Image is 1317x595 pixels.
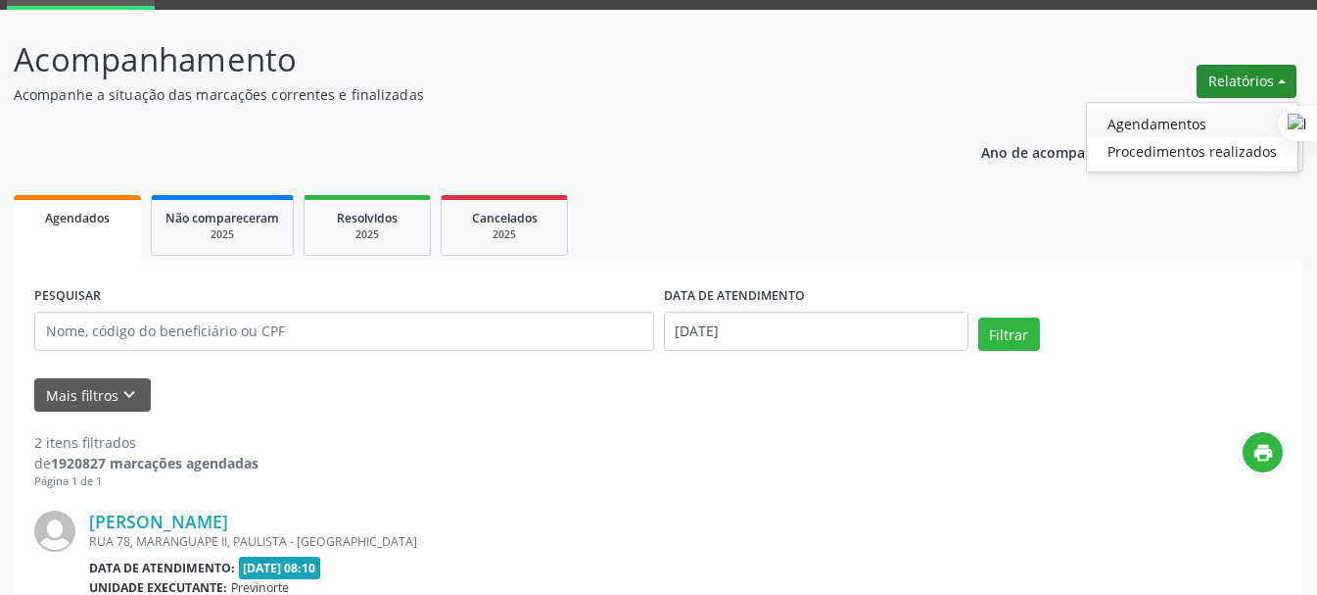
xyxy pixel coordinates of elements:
[34,432,259,453] div: 2 itens filtrados
[1086,102,1298,173] ul: Relatórios
[455,227,553,242] div: 2025
[89,560,235,576] b: Data de atendimento:
[664,312,968,351] input: Selecione um intervalo
[165,227,279,242] div: 2025
[239,557,321,579] span: [DATE] 08:10
[664,281,805,312] label: DATA DE ATENDIMENTO
[1087,137,1297,165] a: Procedimentos realizados
[34,378,151,413] button: Mais filtroskeyboard_arrow_down
[89,533,989,550] div: RUA 78, MARANGUAPE II, PAULISTA - [GEOGRAPHIC_DATA]
[14,84,917,105] p: Acompanhe a situação das marcações correntes e finalizadas
[45,210,110,226] span: Agendados
[89,511,228,532] a: [PERSON_NAME]
[1087,110,1297,137] a: Agendamentos
[165,210,279,226] span: Não compareceram
[318,227,416,242] div: 2025
[978,318,1040,351] button: Filtrar
[118,384,140,406] i: keyboard_arrow_down
[1243,432,1283,472] button: print
[34,281,101,312] label: PESQUISAR
[14,35,917,84] p: Acompanhamento
[34,511,75,552] img: img
[472,210,538,226] span: Cancelados
[34,312,654,351] input: Nome, código do beneficiário ou CPF
[34,453,259,473] div: de
[34,473,259,490] div: Página 1 de 1
[981,139,1154,164] p: Ano de acompanhamento
[1252,442,1274,464] i: print
[1197,65,1296,98] button: Relatórios
[337,210,398,226] span: Resolvidos
[51,454,259,472] strong: 1920827 marcações agendadas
